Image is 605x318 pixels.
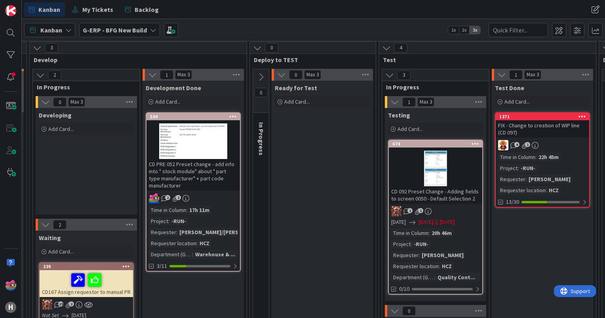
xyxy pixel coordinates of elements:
span: Add Card... [48,125,74,132]
span: Kanban [40,25,62,35]
div: 1371 [496,113,589,120]
span: 1 [509,70,523,79]
div: 17h 11m [187,206,211,214]
div: 674 [389,140,482,148]
div: [DATE] [440,218,455,226]
div: 1371 [499,114,589,119]
span: : [192,250,193,259]
div: 504 [150,114,240,119]
span: Development Done [146,84,201,92]
span: Test [383,56,586,64]
span: Kanban [38,5,60,14]
span: : [525,175,527,184]
img: JK [149,193,159,203]
span: : [546,186,547,195]
div: 504 [146,113,240,120]
b: G-ERP - BFG New Build [83,26,147,34]
div: Requester [149,228,176,237]
span: 2 [48,70,61,80]
span: Deploy to TEST [254,56,366,64]
span: : [428,229,430,237]
span: Backlog [135,5,159,14]
div: Requester location [149,239,196,248]
span: Support [17,1,36,11]
div: Department (G-ERP) [391,273,434,282]
div: Max 3 [70,100,83,104]
div: 239 [43,264,133,269]
div: Requester [391,251,419,259]
img: JK [391,206,401,216]
div: Max 3 [420,100,432,104]
div: 20h 46m [430,229,454,237]
span: Add Card... [504,98,530,105]
span: 0/10 [399,285,409,293]
div: JK [389,206,482,216]
input: Quick Filter... [489,23,548,37]
a: My Tickets [67,2,118,17]
span: 0 [265,43,278,53]
div: 239 [40,263,133,270]
div: JK [40,299,133,310]
div: 239CD167 Assign requestor to manual PR [40,263,133,297]
div: H [5,302,16,313]
div: 674CD 092 Preset Change - Adding fields to screen 0050 - Default Selection 2 [389,140,482,204]
div: FIX - Change to creation of WIP line (CD 097) [496,120,589,138]
div: 1371FIX - Change to creation of WIP line (CD 097) [496,113,589,138]
span: Add Card... [398,125,423,132]
a: 504CD PRE 052 Preset change - add info into " stock module" about " part type manufacturer" + par... [146,112,241,272]
div: Max 3 [527,73,539,77]
span: 19 [58,301,63,307]
span: 2 [69,301,74,307]
a: Kanban [24,2,65,17]
span: 1 [160,70,173,79]
span: 2 [53,220,67,229]
div: JK [146,193,240,203]
img: Visit kanbanzone.com [5,5,16,16]
div: Quality Cont... [436,273,477,282]
div: CD PRE 052 Preset change - add info into " stock module" about " part type manufacturer" + part c... [146,159,240,191]
span: : [176,228,177,237]
div: -RUN- [519,164,537,172]
span: 0 [254,88,268,97]
img: LC [498,140,508,150]
span: Ready for Test [275,84,317,92]
span: 3/11 [157,262,167,270]
a: Backlog [120,2,164,17]
div: CD167 Assign requestor to manual PR [40,270,133,297]
span: 3 [45,43,58,53]
span: 1 [525,142,530,147]
span: 1 [402,97,416,107]
div: Max 3 [177,73,190,77]
div: [PERSON_NAME]/[PERSON_NAME]... [177,228,272,237]
div: CD 092 Preset Change - Adding fields to screen 0050 - Default Selection 2 [389,186,482,204]
span: : [535,153,537,161]
span: Add Card... [284,98,310,105]
div: Requester location [391,262,439,271]
span: 13/30 [506,198,519,206]
span: 1x [448,26,459,34]
span: 3 [397,70,411,80]
span: : [517,164,519,172]
span: In Progress [386,83,479,91]
span: 0 [289,70,302,79]
span: : [186,206,187,214]
div: Max 3 [306,73,319,77]
div: Project [391,240,411,248]
span: 4 [514,142,519,147]
div: 22h 45m [537,153,561,161]
div: Department (G-ERP) [149,250,192,259]
span: : [168,217,169,225]
span: 1 [418,208,423,213]
span: 2 [407,208,413,213]
div: [PERSON_NAME] [420,251,466,259]
span: 3x [470,26,480,34]
span: Add Card... [155,98,181,105]
a: 1371FIX - Change to creation of WIP line (CD 097)LCTime in Column:22h 45mProject:-RUN-Requester:[... [495,112,590,208]
div: Time in Column [498,153,535,161]
div: Time in Column [149,206,186,214]
span: In Progress [37,83,130,91]
span: In Progress [257,122,265,155]
div: HCZ [440,262,454,271]
div: -RUN- [412,240,430,248]
span: Developing [39,111,72,119]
